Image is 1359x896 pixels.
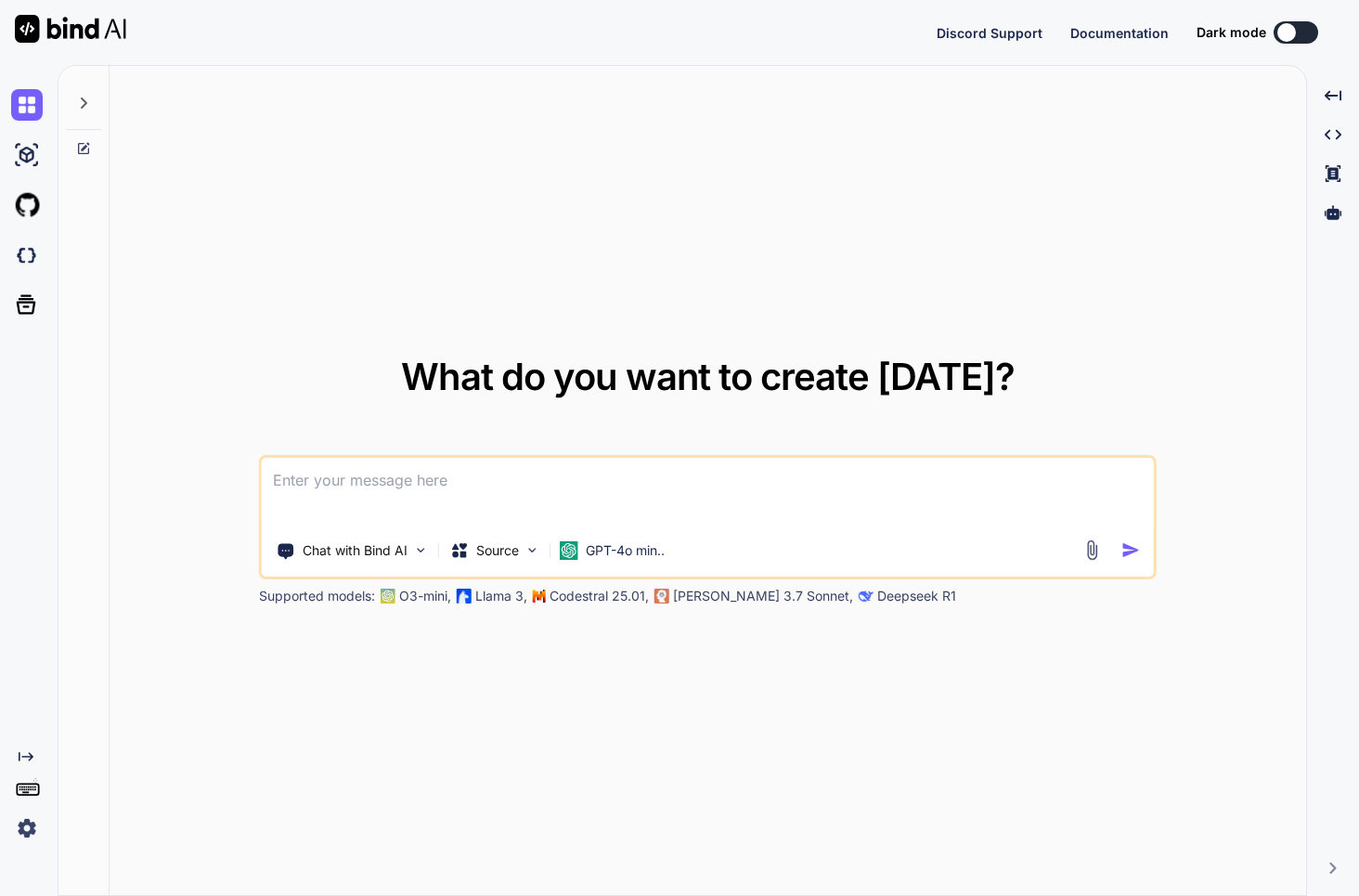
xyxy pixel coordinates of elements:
button: Documentation [1070,23,1169,43]
span: Discord Support [937,25,1042,41]
img: githubLight [11,189,43,221]
p: GPT-4o min.. [586,541,665,560]
img: Llama2 [457,589,472,604]
img: Bind AI [15,15,126,43]
img: GPT-4 [381,589,395,604]
img: Pick Models [524,542,540,558]
img: settings [11,812,43,844]
img: Mistral-AI [533,590,546,603]
span: Documentation [1070,25,1169,41]
button: Discord Support [937,23,1042,43]
p: Codestral 25.01, [550,587,649,605]
img: icon [1121,540,1141,560]
img: ai-studio [11,139,43,171]
p: Deepseek R1 [877,587,956,605]
p: Supported models: [259,587,375,605]
img: Pick Tools [413,542,429,558]
p: Source [476,541,519,560]
img: claude [859,589,874,604]
img: GPT-4o mini [560,541,578,560]
p: Llama 3, [475,587,527,605]
img: attachment [1081,539,1103,561]
img: darkCloudIdeIcon [11,240,43,271]
p: O3-mini, [399,587,451,605]
p: Chat with Bind AI [303,541,408,560]
img: chat [11,89,43,121]
span: Dark mode [1197,23,1266,42]
p: [PERSON_NAME] 3.7 Sonnet, [673,587,853,605]
img: claude [654,589,669,604]
span: What do you want to create [DATE]? [401,354,1015,399]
